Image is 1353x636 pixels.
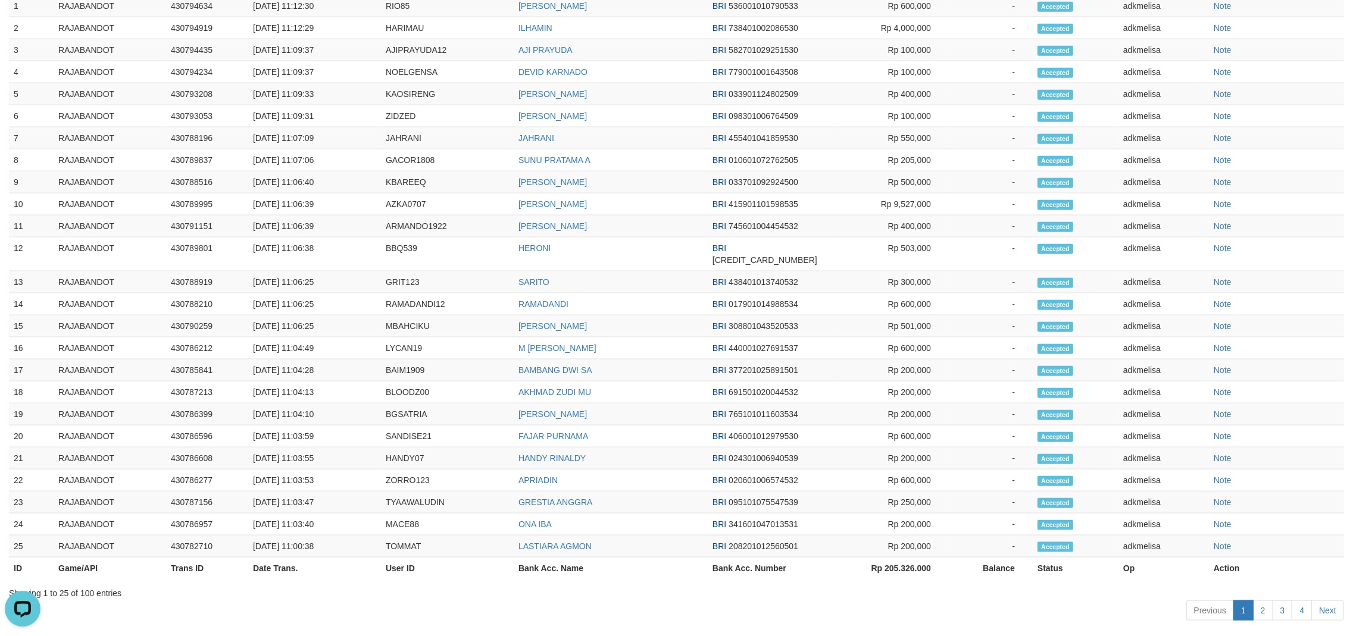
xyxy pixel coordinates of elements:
[381,271,514,293] td: GRIT123
[166,337,248,359] td: 430786212
[248,469,381,491] td: [DATE] 11:03:53
[518,475,558,484] a: APRIADIN
[248,215,381,237] td: [DATE] 11:06:39
[1214,221,1232,230] a: Note
[949,403,1033,425] td: -
[836,127,949,149] td: Rp 550,000
[166,193,248,215] td: 430789995
[1038,155,1073,165] span: Accepted
[1118,61,1209,83] td: adkmelisa
[54,105,166,127] td: RAJABANDOT
[949,39,1033,61] td: -
[166,271,248,293] td: 430788919
[381,425,514,447] td: SANDISE21
[381,337,514,359] td: LYCAN19
[836,61,949,83] td: Rp 100,000
[9,127,54,149] td: 7
[381,315,514,337] td: MBAHCIKU
[518,387,591,396] a: AKHMAD ZUDI MU
[1118,469,1209,491] td: adkmelisa
[836,447,949,469] td: Rp 200,000
[1214,321,1232,330] a: Note
[381,403,514,425] td: BGSATRIA
[1118,381,1209,403] td: adkmelisa
[836,403,949,425] td: Rp 200,000
[713,475,726,484] span: BRI
[1214,243,1232,252] a: Note
[9,293,54,315] td: 14
[949,315,1033,337] td: -
[54,171,166,193] td: RAJABANDOT
[1038,453,1073,463] span: Accepted
[836,39,949,61] td: Rp 100,000
[1118,127,1209,149] td: adkmelisa
[836,425,949,447] td: Rp 600,000
[729,409,798,418] span: Copy 765101011603534 to clipboard
[381,17,514,39] td: HARIMAU
[518,177,587,186] a: [PERSON_NAME]
[1038,431,1073,441] span: Accepted
[248,425,381,447] td: [DATE] 11:03:59
[949,425,1033,447] td: -
[836,83,949,105] td: Rp 400,000
[949,293,1033,315] td: -
[1118,337,1209,359] td: adkmelisa
[518,497,592,506] a: GRESTIA ANGGRA
[713,199,726,208] span: BRI
[729,475,798,484] span: Copy 020601006574532 to clipboard
[1118,215,1209,237] td: adkmelisa
[248,61,381,83] td: [DATE] 11:09:37
[949,237,1033,271] td: -
[381,105,514,127] td: ZIDZED
[518,453,586,462] a: HANDY RINALDY
[729,199,798,208] span: Copy 415901101598535 to clipboard
[9,315,54,337] td: 15
[713,111,726,120] span: BRI
[166,425,248,447] td: 430786596
[518,343,596,352] a: M [PERSON_NAME]
[518,199,587,208] a: [PERSON_NAME]
[518,243,551,252] a: HERONI
[713,387,726,396] span: BRI
[1214,199,1232,208] a: Note
[248,293,381,315] td: [DATE] 11:06:25
[1118,359,1209,381] td: adkmelisa
[949,61,1033,83] td: -
[1038,387,1073,397] span: Accepted
[518,111,587,120] a: [PERSON_NAME]
[54,17,166,39] td: RAJABANDOT
[729,321,798,330] span: Copy 308801043520533 to clipboard
[9,381,54,403] td: 18
[949,271,1033,293] td: -
[713,343,726,352] span: BRI
[1038,133,1073,143] span: Accepted
[1118,149,1209,171] td: adkmelisa
[518,89,587,98] a: [PERSON_NAME]
[1214,431,1232,440] a: Note
[9,193,54,215] td: 10
[729,343,798,352] span: Copy 440001027691537 to clipboard
[1186,600,1234,620] a: Previous
[729,431,798,440] span: Copy 406001012979530 to clipboard
[248,171,381,193] td: [DATE] 11:06:40
[9,215,54,237] td: 11
[1038,111,1073,121] span: Accepted
[54,61,166,83] td: RAJABANDOT
[381,447,514,469] td: HANDY07
[836,149,949,171] td: Rp 205,000
[381,381,514,403] td: BLOODZ00
[54,83,166,105] td: RAJABANDOT
[1214,45,1232,54] a: Note
[166,237,248,271] td: 430789801
[9,39,54,61] td: 3
[54,403,166,425] td: RAJABANDOT
[1038,409,1073,419] span: Accepted
[729,365,798,374] span: Copy 377201025891501 to clipboard
[518,299,568,308] a: RAMADANDI
[729,453,798,462] span: Copy 024301006940539 to clipboard
[1214,89,1232,98] a: Note
[248,315,381,337] td: [DATE] 11:06:25
[1214,111,1232,120] a: Note
[1214,541,1232,550] a: Note
[381,61,514,83] td: NOELGENSA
